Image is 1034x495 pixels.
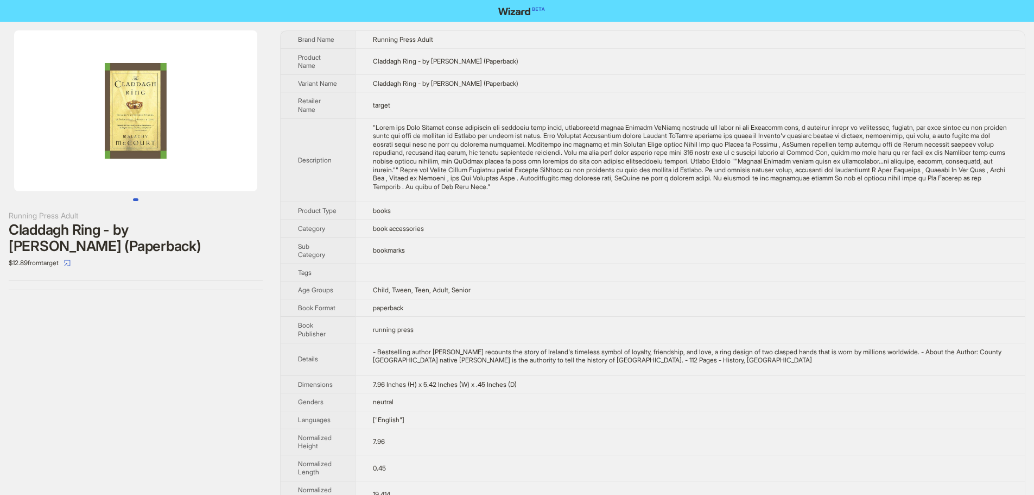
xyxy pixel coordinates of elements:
[373,304,403,312] span: paperback
[9,210,263,222] div: Running Press Adult
[14,30,257,191] img: Claddagh Ring - by Malachy McCourt (Paperback) Claddagh Ring - by Malachy McCourt (Paperback) ima...
[133,198,138,201] button: Go to slide 1
[373,35,433,43] span: Running Press Adult
[9,254,263,272] div: $12.89 from target
[298,79,337,87] span: Variant Name
[373,380,517,389] span: 7.96 Inches (H) x 5.42 Inches (W) x .45 Inches (D)
[373,123,1007,191] div: "About the Book Through vivid anecdotes and charming folk tales, bestselling author Malachy McCou...
[298,416,331,424] span: Languages
[298,53,321,70] span: Product Name
[298,268,312,277] span: Tags
[298,224,325,233] span: Category
[373,437,385,446] span: 7.96
[373,464,386,472] span: 0.45
[9,222,263,254] div: Claddagh Ring - by [PERSON_NAME] (Paperback)
[373,224,424,233] span: book accessories
[373,348,1007,365] div: - Bestselling author Malachy McCourt recounts the story of Ireland's timeless symbol of loyalty, ...
[298,242,325,259] span: Sub Category
[373,325,414,334] span: running press
[298,97,321,114] span: Retailer Name
[298,460,332,477] span: Normalized Length
[298,380,333,389] span: Dimensions
[373,79,518,87] span: Claddagh Ring - by [PERSON_NAME] (Paperback)
[373,398,394,406] span: neutral
[298,206,337,215] span: Product Type
[373,57,518,65] span: Claddagh Ring - by [PERSON_NAME] (Paperback)
[298,355,318,363] span: Details
[373,206,391,215] span: books
[373,101,390,109] span: target
[373,246,405,254] span: bookmarks
[298,286,333,294] span: Age Groups
[373,416,404,424] span: ["English"]
[298,398,323,406] span: Genders
[64,260,71,266] span: select
[298,304,335,312] span: Book Format
[298,321,326,338] span: Book Publisher
[298,434,332,450] span: Normalized Height
[298,156,332,164] span: Description
[298,35,334,43] span: Brand Name
[373,286,471,294] span: Child, Tween, Teen, Adult, Senior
